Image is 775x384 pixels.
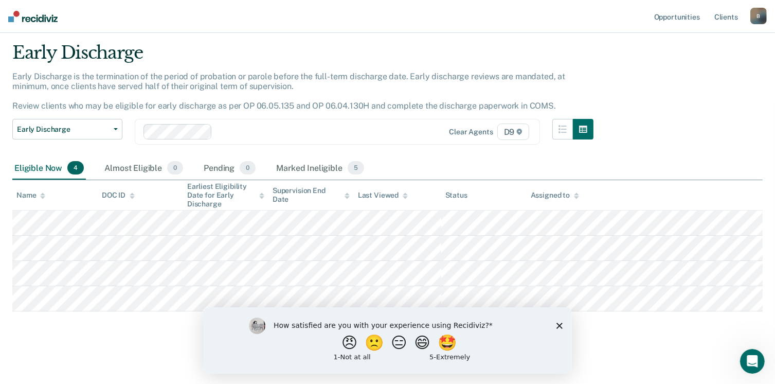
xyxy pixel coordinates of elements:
[17,125,110,134] span: Early Discharge
[16,191,45,200] div: Name
[8,11,58,22] img: Recidiviz
[358,191,408,200] div: Last Viewed
[531,191,579,200] div: Assigned to
[102,157,185,180] div: Almost Eligible0
[750,8,767,24] button: B
[12,119,122,139] button: Early Discharge
[497,124,530,140] span: D9
[240,161,256,174] span: 0
[187,182,264,208] div: Earliest Eligibility Date for Early Discharge
[12,42,593,72] div: Early Discharge
[740,349,765,374] iframe: Intercom live chat
[348,161,364,174] span: 5
[12,157,86,180] div: Eligible Now4
[67,161,84,174] span: 4
[445,191,467,200] div: Status
[273,186,350,204] div: Supervision End Date
[202,157,258,180] div: Pending0
[12,72,565,111] p: Early Discharge is the termination of the period of probation or parole before the full-term disc...
[204,307,572,374] iframe: Survey by Kim from Recidiviz
[274,157,366,180] div: Marked Ineligible5
[449,128,493,136] div: Clear agents
[167,161,183,174] span: 0
[102,191,135,200] div: DOC ID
